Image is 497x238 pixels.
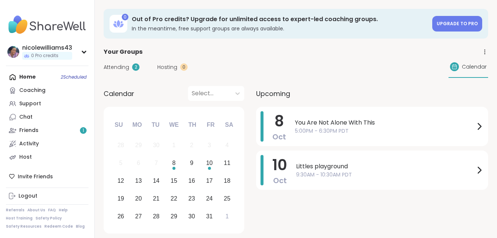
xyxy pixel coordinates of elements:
h3: Out of Pro credits? Upgrade for unlimited access to expert-led coaching groups. [132,15,428,23]
a: Chat [6,110,88,124]
div: Choose Tuesday, October 28th, 2025 [148,208,164,224]
div: Th [184,117,201,133]
span: Calendar [462,63,487,71]
div: nicolewilliams43 [22,44,72,52]
div: Mo [129,117,145,133]
a: Logout [6,189,88,203]
div: Choose Thursday, October 9th, 2025 [184,155,200,171]
div: Choose Friday, October 17th, 2025 [201,173,217,189]
span: 1 [83,128,84,134]
div: Tu [147,117,164,133]
div: Not available Tuesday, September 30th, 2025 [148,138,164,153]
div: month 2025-10 [112,136,236,225]
div: 29 [135,140,142,150]
a: Activity [6,137,88,151]
img: nicolewilliams43 [7,46,19,58]
div: Coaching [19,87,46,94]
span: Littles playground [296,162,475,171]
div: 23 [188,194,195,204]
div: 1 [172,140,176,150]
div: 25 [224,194,231,204]
div: 24 [206,194,213,204]
div: Choose Sunday, October 26th, 2025 [113,208,129,224]
div: 21 [153,194,159,204]
div: 10 [206,158,213,168]
a: Safety Resources [6,224,41,229]
a: Upgrade to Pro [432,16,482,32]
div: Choose Monday, October 20th, 2025 [131,191,147,206]
span: Oct [273,175,287,186]
div: Choose Wednesday, October 22nd, 2025 [166,191,182,206]
div: 19 [117,194,124,204]
div: Choose Friday, October 10th, 2025 [201,155,217,171]
div: Choose Wednesday, October 8th, 2025 [166,155,182,171]
div: 30 [153,140,159,150]
div: Activity [19,140,39,148]
div: Choose Monday, October 13th, 2025 [131,173,147,189]
div: Choose Sunday, October 12th, 2025 [113,173,129,189]
div: Choose Saturday, October 18th, 2025 [219,173,235,189]
div: Choose Thursday, October 30th, 2025 [184,208,200,224]
div: 17 [206,176,213,186]
span: Upgrade to Pro [437,20,478,27]
span: Calendar [104,89,134,99]
span: You Are Not Alone With This [295,118,475,127]
div: 4 [225,140,229,150]
div: 8 [172,158,176,168]
span: Hosting [157,63,177,71]
div: 28 [117,140,124,150]
div: Friends [19,127,38,134]
div: Chat [19,113,33,121]
div: Choose Saturday, October 25th, 2025 [219,191,235,206]
span: 10 [272,155,287,175]
div: Choose Wednesday, October 15th, 2025 [166,173,182,189]
div: 9 [190,158,193,168]
div: 22 [171,194,177,204]
div: 3 [208,140,211,150]
div: Sa [221,117,237,133]
h3: In the meantime, free support groups are always available. [132,25,428,32]
div: Choose Saturday, November 1st, 2025 [219,208,235,224]
div: Choose Monday, October 27th, 2025 [131,208,147,224]
span: Your Groups [104,47,142,56]
div: 5 [119,158,122,168]
div: Not available Sunday, September 28th, 2025 [113,138,129,153]
div: Not available Friday, October 3rd, 2025 [201,138,217,153]
div: 0 [180,63,188,71]
span: 5:00PM - 6:30PM PDT [295,127,475,135]
div: Choose Saturday, October 11th, 2025 [219,155,235,171]
a: Host [6,151,88,164]
a: Safety Policy [36,216,62,221]
div: Support [19,100,41,108]
div: Choose Tuesday, October 14th, 2025 [148,173,164,189]
span: 9:30AM - 10:30AM PDT [296,171,475,179]
div: 13 [135,176,142,186]
div: 0 [122,14,128,20]
a: Friends1 [6,124,88,137]
div: 30 [188,211,195,221]
span: Upcoming [256,89,290,99]
a: Support [6,97,88,110]
div: Choose Tuesday, October 21st, 2025 [148,191,164,206]
div: Choose Thursday, October 23rd, 2025 [184,191,200,206]
div: Not available Sunday, October 5th, 2025 [113,155,129,171]
div: 2 [190,140,193,150]
div: 27 [135,211,142,221]
div: 28 [153,211,159,221]
div: 26 [117,211,124,221]
div: Logout [19,192,37,200]
div: 2 [132,63,140,71]
div: 31 [206,211,213,221]
div: 15 [171,176,177,186]
div: Invite Friends [6,170,88,183]
div: Not available Saturday, October 4th, 2025 [219,138,235,153]
div: We [166,117,182,133]
div: Choose Wednesday, October 29th, 2025 [166,208,182,224]
a: Blog [76,224,85,229]
span: Oct [272,132,286,142]
div: 12 [117,176,124,186]
a: FAQ [48,208,56,213]
div: Fr [202,117,219,133]
a: Help [59,208,68,213]
a: Redeem Code [44,224,73,229]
